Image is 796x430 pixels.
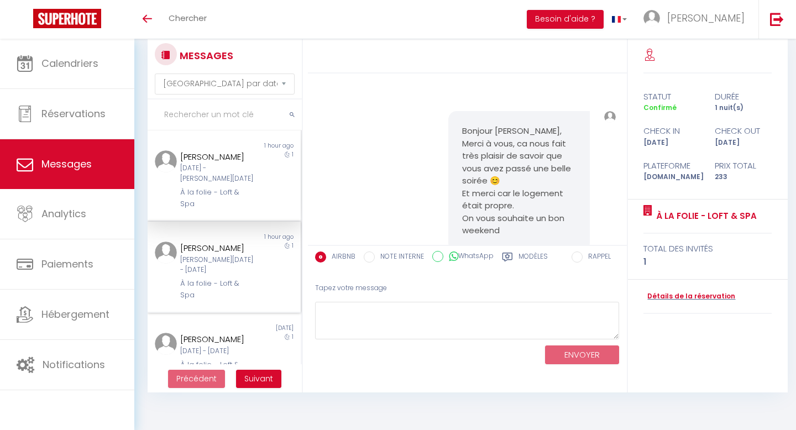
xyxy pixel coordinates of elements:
div: [DATE] [636,138,708,148]
img: logout [770,12,784,26]
div: 1 [643,255,772,269]
span: Hébergement [41,307,109,321]
div: statut [636,90,708,103]
button: Previous [168,370,225,389]
div: [PERSON_NAME][DATE] - [DATE] [180,255,255,276]
img: ... [155,242,177,264]
div: durée [708,90,779,103]
img: ... [643,10,660,27]
span: Paiements [41,257,93,271]
div: 1 nuit(s) [708,103,779,113]
span: Messages [41,157,92,171]
div: total des invités [643,242,772,255]
img: ... [155,333,177,355]
span: Confirmé [643,103,677,112]
div: check in [636,124,708,138]
label: AIRBNB [326,251,355,264]
div: [DATE] [224,324,300,333]
div: check out [708,124,779,138]
div: [PERSON_NAME] [180,333,255,346]
div: 233 [708,172,779,182]
button: Next [236,370,281,389]
div: À la folie - Loft & Spa [180,187,255,209]
span: Chercher [169,12,207,24]
div: [PERSON_NAME] [180,150,255,164]
span: Réservations [41,107,106,120]
label: RAPPEL [583,251,611,264]
span: 1 [292,333,294,341]
span: Notifications [43,358,105,371]
div: 1 hour ago [224,141,300,150]
div: [DATE] - [PERSON_NAME][DATE] [180,163,255,184]
a: À la folie - Loft & Spa [652,209,757,223]
span: Suivant [244,373,273,384]
div: [PERSON_NAME] [180,242,255,255]
img: ... [155,150,177,172]
a: Détails de la réservation [643,291,735,302]
span: Précédent [176,373,217,384]
span: [PERSON_NAME] [667,11,745,25]
div: Plateforme [636,159,708,172]
div: 1 hour ago [224,233,300,242]
div: [DATE] - [DATE] [180,346,255,356]
span: 1 [292,150,294,159]
span: Calendriers [41,56,98,70]
img: Super Booking [33,9,101,28]
span: Analytics [41,207,86,221]
div: Prix total [708,159,779,172]
button: ENVOYER [545,345,619,365]
div: À la folie - Loft & Spa [180,278,255,301]
div: [DATE] [708,138,779,148]
button: Besoin d'aide ? [527,10,604,29]
pre: Bonjour [PERSON_NAME], Merci à vous, ca nous fait très plaisir de savoir que vous avez passé une ... [462,125,575,237]
input: Rechercher un mot clé [148,99,302,130]
label: NOTE INTERNE [375,251,424,264]
h3: MESSAGES [177,43,233,68]
div: À la folie - Loft & Spa [180,359,255,382]
img: ... [604,111,616,123]
label: WhatsApp [443,251,494,263]
div: [DOMAIN_NAME] [636,172,708,182]
div: Tapez votre message [315,275,620,302]
label: Modèles [519,251,548,265]
span: 1 [292,242,294,250]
